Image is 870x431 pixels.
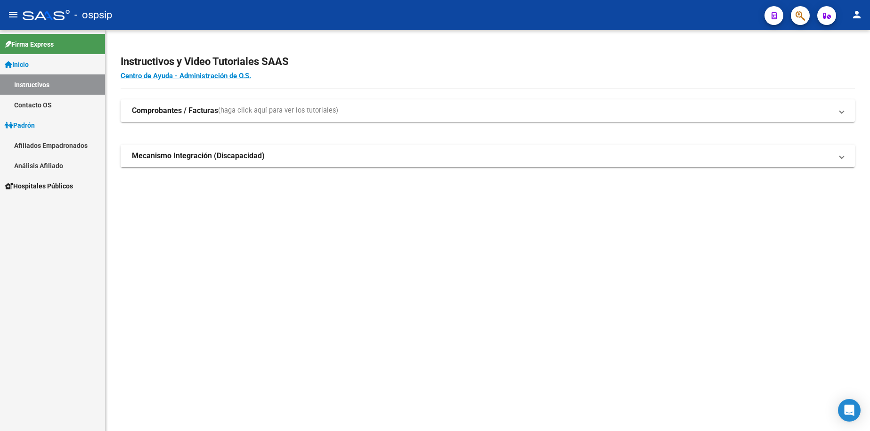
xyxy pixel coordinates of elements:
[838,399,861,422] div: Open Intercom Messenger
[74,5,112,25] span: - ospsip
[121,145,855,167] mat-expansion-panel-header: Mecanismo Integración (Discapacidad)
[121,99,855,122] mat-expansion-panel-header: Comprobantes / Facturas(haga click aquí para ver los tutoriales)
[121,53,855,71] h2: Instructivos y Video Tutoriales SAAS
[132,151,265,161] strong: Mecanismo Integración (Discapacidad)
[5,120,35,130] span: Padrón
[8,9,19,20] mat-icon: menu
[121,72,251,80] a: Centro de Ayuda - Administración de O.S.
[218,106,338,116] span: (haga click aquí para ver los tutoriales)
[5,39,54,49] span: Firma Express
[5,181,73,191] span: Hospitales Públicos
[5,59,29,70] span: Inicio
[851,9,862,20] mat-icon: person
[132,106,218,116] strong: Comprobantes / Facturas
